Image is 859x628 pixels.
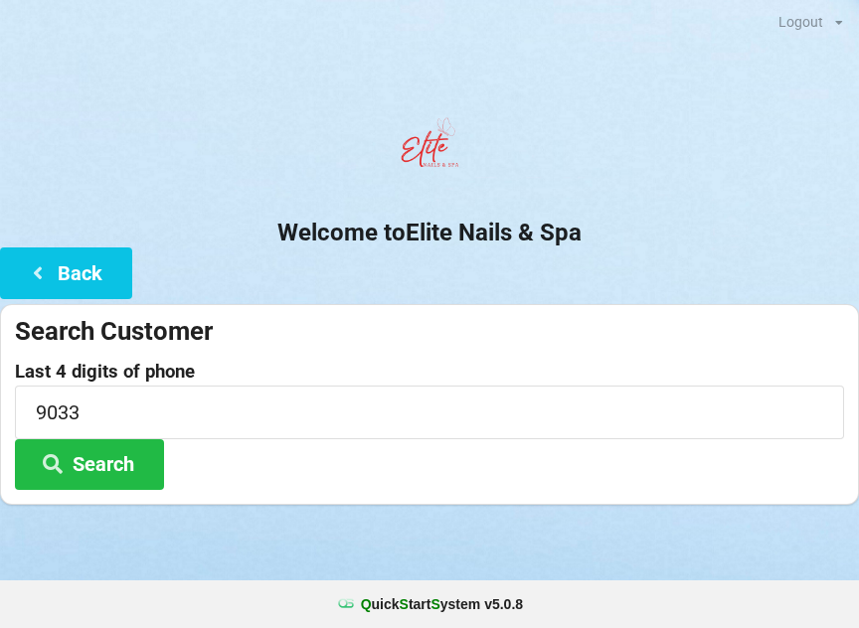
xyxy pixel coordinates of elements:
span: Q [361,596,372,612]
span: S [430,596,439,612]
div: Logout [778,15,823,29]
input: 0000 [15,386,844,438]
span: S [400,596,409,612]
button: Search [15,439,164,490]
img: EliteNailsSpa-Logo1.png [390,108,469,188]
div: Search Customer [15,315,844,348]
label: Last 4 digits of phone [15,362,844,382]
img: favicon.ico [336,594,356,614]
b: uick tart ystem v 5.0.8 [361,594,523,614]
